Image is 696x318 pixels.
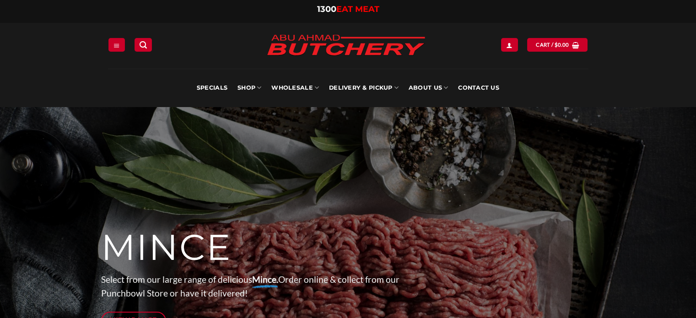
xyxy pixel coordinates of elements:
[555,42,569,48] bdi: 0.00
[237,69,261,107] a: SHOP
[458,69,499,107] a: Contact Us
[108,38,125,51] a: Menu
[101,274,399,299] span: Select from our large range of delicious Order online & collect from our Punchbowl Store or have ...
[536,41,569,49] span: Cart /
[252,274,278,285] strong: Mince.
[409,69,448,107] a: About Us
[329,69,399,107] a: Delivery & Pickup
[259,28,433,63] img: Abu Ahmad Butchery
[101,226,232,269] span: MINCE
[135,38,152,51] a: Search
[501,38,518,51] a: Login
[317,4,336,14] span: 1300
[336,4,379,14] span: EAT MEAT
[197,69,227,107] a: Specials
[271,69,319,107] a: Wholesale
[527,38,588,51] a: Cart / $0.00
[317,4,379,14] a: 1300EAT MEAT
[555,41,558,49] span: $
